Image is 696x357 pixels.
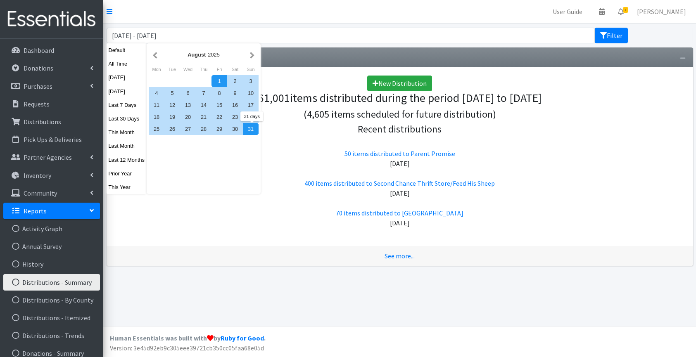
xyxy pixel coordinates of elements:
a: 70 items distributed to [GEOGRAPHIC_DATA] [336,209,463,217]
div: Thursday [196,64,211,75]
div: 7 [196,87,211,99]
a: [PERSON_NAME] [630,3,693,20]
span: 2025 [208,52,219,58]
a: Partner Agencies [3,149,100,165]
a: Dashboard [3,42,100,59]
a: History [3,256,100,272]
div: [DATE] [115,158,685,168]
button: Last 30 Days [107,113,147,125]
div: 10 [243,87,259,99]
button: [DATE] [107,71,147,83]
div: 24 [243,111,259,123]
h4: (4,605 items scheduled for future distribution) [115,109,685,121]
div: 15 [211,99,227,111]
div: 29 [211,123,227,135]
h3: items distributed during the period [DATE] to [DATE] [115,91,685,105]
div: 30 [227,123,243,135]
div: 26 [164,123,180,135]
h4: Recent distributions [115,123,685,135]
div: Saturday [227,64,243,75]
div: Friday [211,64,227,75]
p: Requests [24,100,50,108]
div: 31 [243,123,259,135]
div: 11 [149,99,164,111]
div: [DATE] [115,188,685,198]
button: Last Month [107,140,147,152]
div: 16 [227,99,243,111]
a: Distributions - By County [3,292,100,308]
p: Donations [24,64,53,72]
button: Last 12 Months [107,154,147,166]
a: Community [3,185,100,201]
button: Filter [595,28,628,43]
div: 4 [149,87,164,99]
strong: Human Essentials was built with by . [110,334,266,342]
div: 12 [164,99,180,111]
button: Default [107,44,147,56]
div: Tuesday [164,64,180,75]
div: Monday [149,64,164,75]
div: 18 [149,111,164,123]
a: 400 items distributed to Second Chance Thrift Store/Feed His Sheep [304,179,495,187]
div: 13 [180,99,196,111]
div: 3 [243,75,259,87]
div: 22 [211,111,227,123]
button: This Year [107,181,147,193]
div: 25 [149,123,164,135]
a: Requests [3,96,100,112]
div: [DATE] [115,218,685,228]
p: Distributions [24,118,61,126]
strong: August [188,52,206,58]
span: Version: 3e45d92eb9c305eee39721cb350cc05faa68e05d [110,344,264,352]
img: HumanEssentials [3,5,100,33]
div: 23 [227,111,243,123]
a: Distributions - Trends [3,327,100,344]
div: 27 [180,123,196,135]
p: Reports [24,207,47,215]
a: Purchases [3,78,100,95]
div: 9 [227,87,243,99]
div: 14 [196,99,211,111]
div: 19 [164,111,180,123]
a: Pick Ups & Deliveries [3,131,100,148]
p: Inventory [24,171,51,180]
a: See more... [385,252,415,260]
span: 61,001 [258,90,290,105]
a: Distributions - Itemized [3,310,100,326]
div: 17 [243,99,259,111]
div: Wednesday [180,64,196,75]
a: Distributions - Summary [3,274,100,291]
a: Inventory [3,167,100,184]
a: Reports [3,203,100,219]
div: 1 [211,75,227,87]
div: 5 [164,87,180,99]
button: [DATE] [107,85,147,97]
a: Ruby for Good [221,334,264,342]
p: Pick Ups & Deliveries [24,135,82,144]
button: Last 7 Days [107,99,147,111]
button: All Time [107,58,147,70]
p: Dashboard [24,46,54,54]
a: 7 [611,3,630,20]
div: 28 [196,123,211,135]
p: Community [24,189,57,197]
a: Donations [3,60,100,76]
a: Activity Graph [3,220,100,237]
a: User Guide [546,3,589,20]
a: Distributions [3,113,100,130]
button: Prior Year [107,168,147,180]
div: 21 [196,111,211,123]
button: This Month [107,126,147,138]
a: 50 items distributed to Parent Promise [344,149,455,158]
div: 20 [180,111,196,123]
p: Partner Agencies [24,153,72,161]
span: 7 [623,7,628,13]
div: 2 [227,75,243,87]
div: 8 [211,87,227,99]
a: New Distribution [367,76,432,91]
input: January 1, 2011 - December 31, 2011 [107,28,595,43]
p: Purchases [24,82,52,90]
div: 6 [180,87,196,99]
a: Annual Survey [3,238,100,255]
div: Sunday [243,64,259,75]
